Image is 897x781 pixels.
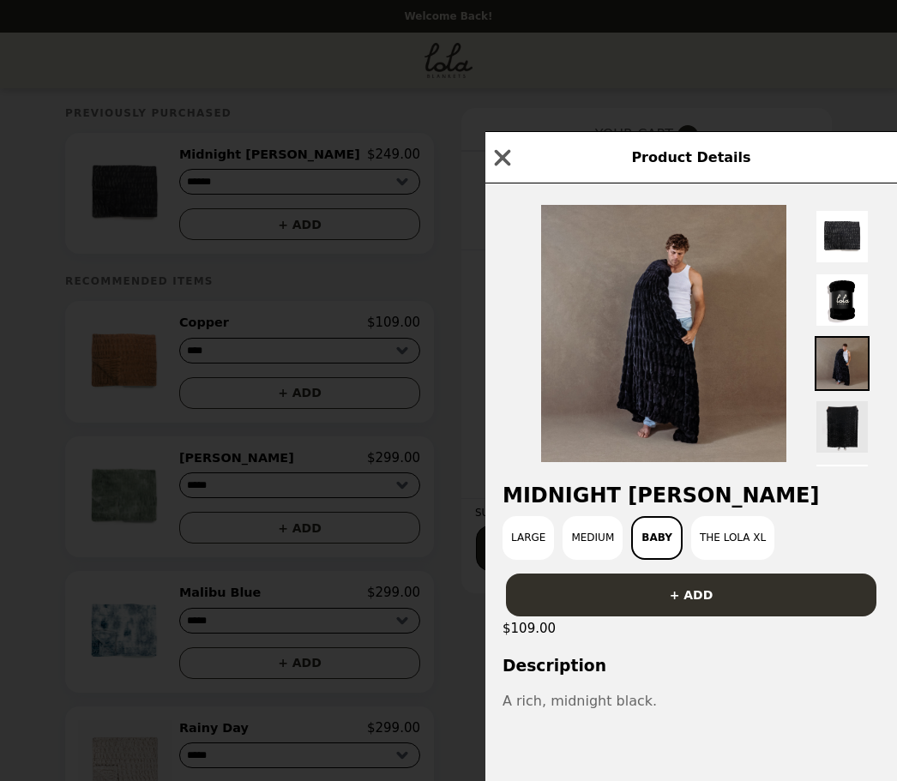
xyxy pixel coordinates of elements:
img: Thumbnail 5 [815,463,870,518]
span: Product Details [631,149,750,165]
h3: Description [485,657,897,675]
button: Large [503,516,554,560]
img: Thumbnail 3 [815,336,870,391]
img: Thumbnail 2 [815,273,870,327]
button: Baby [631,516,683,560]
img: Thumbnail 1 [815,209,870,264]
img: Baby [541,205,786,462]
button: The Lola XL [691,516,774,560]
img: Thumbnail 4 [815,400,870,454]
button: + ADD [506,574,876,616]
button: Medium [563,516,623,560]
div: $109.00 [485,616,897,640]
h2: Midnight [PERSON_NAME] [485,484,897,508]
p: A rich, midnight black. [503,690,880,712]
